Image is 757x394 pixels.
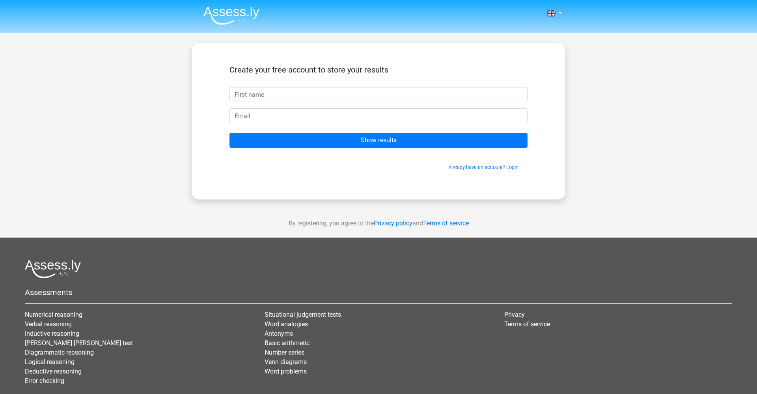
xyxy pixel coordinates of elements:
[504,320,550,328] a: Terms of service
[265,358,307,366] a: Venn diagrams
[229,108,528,123] input: Email
[25,330,79,337] a: Inductive reasoning
[504,311,525,318] a: Privacy
[374,219,412,227] a: Privacy policy
[423,219,469,227] a: Terms of service
[229,133,528,148] input: Show results
[25,349,94,356] a: Diagrammatic reasoning
[203,6,259,25] img: Assessly
[265,349,304,356] a: Number series
[265,320,308,328] a: Word analogies
[25,377,64,385] a: Error checking
[25,288,732,297] h5: Assessments
[25,260,81,278] img: Assessly logo
[265,339,310,347] a: Basic arithmetic
[25,311,82,318] a: Numerical reasoning
[448,164,518,170] a: Already have an account? Login
[25,339,133,347] a: [PERSON_NAME] [PERSON_NAME] test
[229,87,528,102] input: First name
[229,65,528,74] h5: Create your free account to store your results
[25,358,75,366] a: Logical reasoning
[265,311,341,318] a: Situational judgement tests
[25,368,82,375] a: Deductive reasoning
[265,368,307,375] a: Word problems
[25,320,72,328] a: Verbal reasoning
[265,330,293,337] a: Antonyms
